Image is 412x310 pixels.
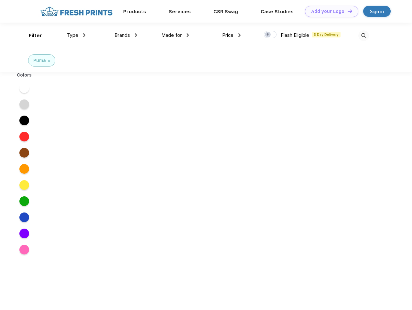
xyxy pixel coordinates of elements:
[67,32,78,38] span: Type
[38,6,114,17] img: fo%20logo%202.webp
[213,9,238,15] a: CSR Swag
[33,57,46,64] div: Puma
[311,9,344,14] div: Add your Logo
[222,32,233,38] span: Price
[348,9,352,13] img: DT
[358,30,369,41] img: desktop_search.svg
[187,33,189,37] img: dropdown.png
[238,33,241,37] img: dropdown.png
[135,33,137,37] img: dropdown.png
[123,9,146,15] a: Products
[161,32,182,38] span: Made for
[83,33,85,37] img: dropdown.png
[370,8,384,15] div: Sign in
[48,60,50,62] img: filter_cancel.svg
[312,32,341,37] span: 5 Day Delivery
[363,6,391,17] a: Sign in
[169,9,191,15] a: Services
[29,32,42,39] div: Filter
[12,72,37,78] div: Colors
[114,32,130,38] span: Brands
[281,32,309,38] span: Flash Eligible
